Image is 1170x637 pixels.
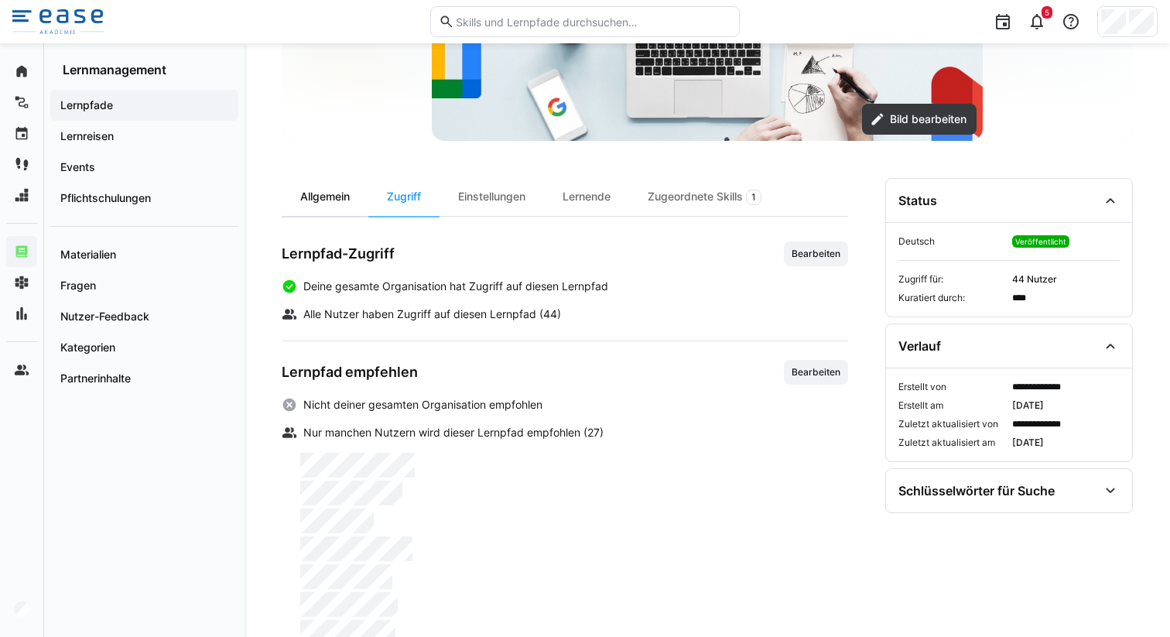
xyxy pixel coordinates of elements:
span: Zugriff für: [898,273,1006,286]
input: Skills und Lernpfade durchsuchen… [454,15,731,29]
span: Zuletzt aktualisiert von [898,418,1006,430]
span: [DATE] [1012,399,1120,412]
span: Veröffentlicht [1015,237,1066,246]
div: Zugriff [368,178,440,216]
span: Erstellt am [898,399,1006,412]
span: [DATE] [1012,437,1120,449]
span: Bild bearbeiten [888,111,969,127]
span: Alle Nutzer haben Zugriff auf diesen Lernpfad (44) [303,307,561,322]
span: Bearbeiten [790,366,842,378]
span: Nur manchen Nutzern wird dieser Lernpfad empfohlen (27) [303,425,604,440]
div: Schlüsselwörter für Suche [898,483,1055,498]
span: Deutsch [898,235,1006,248]
span: Nicht deiner gesamten Organisation empfohlen [303,397,542,413]
div: Allgemein [282,178,368,216]
div: Zugeordnete Skills [629,178,780,216]
h3: Lernpfad empfehlen [282,364,418,381]
span: 5 [1045,8,1049,17]
span: Zuletzt aktualisiert am [898,437,1006,449]
div: Verlauf [898,338,941,354]
span: 1 [751,191,756,204]
span: Deine gesamte Organisation hat Zugriff auf diesen Lernpfad [303,279,608,294]
span: Erstellt von [898,381,1006,393]
button: Bild bearbeiten [862,104,977,135]
div: Status [898,193,937,208]
span: Kuratiert durch: [898,292,1006,304]
div: Einstellungen [440,178,544,216]
span: 44 Nutzer [1012,273,1120,286]
div: Lernende [544,178,629,216]
button: Bearbeiten [784,360,848,385]
button: Bearbeiten [784,241,848,266]
span: Bearbeiten [790,248,842,260]
h3: Lernpfad-Zugriff [282,245,395,262]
